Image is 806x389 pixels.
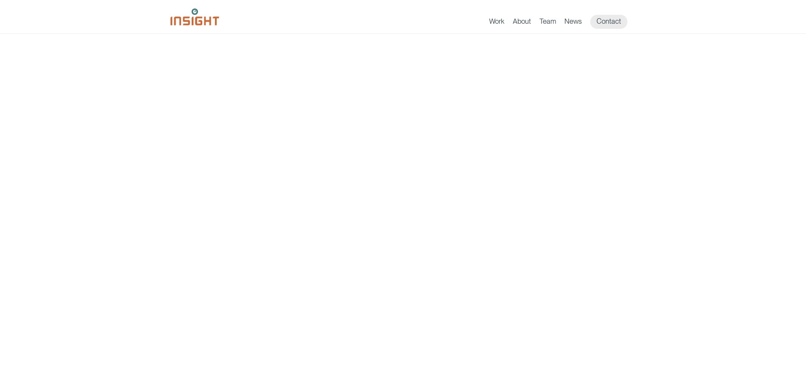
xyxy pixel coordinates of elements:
a: Team [539,17,556,29]
nav: primary navigation menu [489,15,636,29]
a: News [564,17,582,29]
a: Work [489,17,504,29]
a: Contact [590,15,627,29]
a: About [513,17,531,29]
img: Insight Marketing Design [171,8,219,25]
